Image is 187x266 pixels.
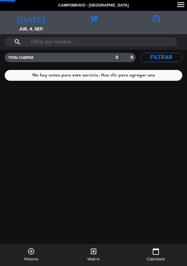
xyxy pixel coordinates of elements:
[125,244,187,266] button: calendar_todayCalendario
[8,56,34,59] span: TOTAL CLIENTES
[62,244,125,266] button: exit_to_appWalk-in
[140,53,182,62] button: Filtrar
[87,256,100,263] span: Walk-in
[58,2,129,9] span: Campobravo - [GEOGRAPHIC_DATA]
[131,55,134,60] strong: 0
[14,38,21,46] i: search
[24,256,38,263] span: Reserva
[17,14,45,23] i: [DATE]
[31,37,151,47] input: Filtrar por nombre...
[90,248,97,255] i: exit_to_app
[27,248,35,255] i: add_circle_outline
[116,55,118,60] strong: 0
[147,256,165,263] span: Calendario
[152,248,160,255] i: calendar_today
[32,72,155,79] div: No hay notas para este servicio. Haz clic para agregar una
